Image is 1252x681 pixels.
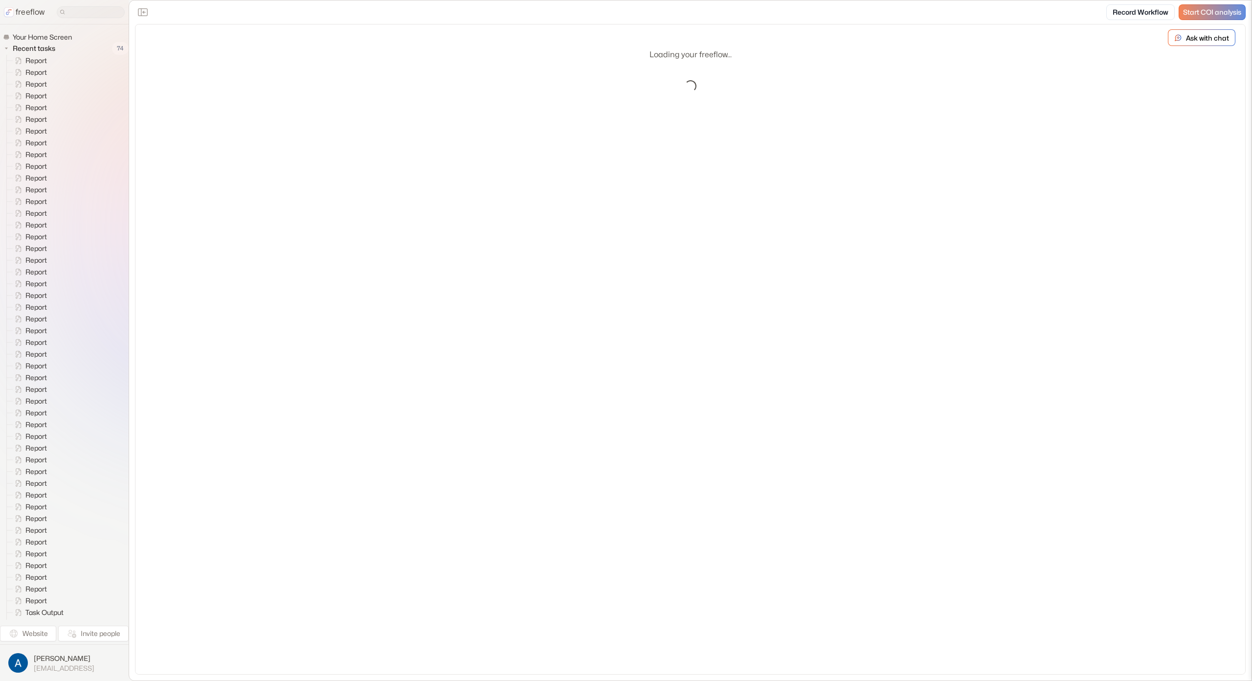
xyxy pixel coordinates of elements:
[23,302,50,312] span: Report
[135,4,151,20] button: Close the sidebar
[7,266,51,278] a: Report
[23,267,50,277] span: Report
[7,67,51,78] a: Report
[7,254,51,266] a: Report
[7,55,51,67] a: Report
[7,372,51,384] a: Report
[7,78,51,90] a: Report
[7,301,51,313] a: Report
[7,207,51,219] a: Report
[7,125,51,137] a: Report
[23,443,50,453] span: Report
[3,43,59,54] button: Recent tasks
[23,596,50,606] span: Report
[23,220,50,230] span: Report
[23,314,50,324] span: Report
[7,313,51,325] a: Report
[23,161,50,171] span: Report
[23,197,50,206] span: Report
[11,32,75,42] span: Your Home Screen
[7,501,51,513] a: Report
[7,360,51,372] a: Report
[23,103,50,113] span: Report
[23,361,50,371] span: Report
[7,407,51,419] a: Report
[23,537,50,547] span: Report
[7,536,51,548] a: Report
[23,244,50,253] span: Report
[7,595,51,607] a: Report
[7,571,51,583] a: Report
[23,525,50,535] span: Report
[7,90,51,102] a: Report
[7,160,51,172] a: Report
[23,608,67,617] span: Task Output
[1186,33,1229,43] p: Ask with chat
[23,91,50,101] span: Report
[7,348,51,360] a: Report
[7,243,51,254] a: Report
[7,290,51,301] a: Report
[7,113,51,125] a: Report
[23,56,50,66] span: Report
[23,514,50,523] span: Report
[1106,4,1175,20] a: Record Workflow
[7,325,51,337] a: Report
[23,431,50,441] span: Report
[23,467,50,477] span: Report
[3,32,76,42] a: Your Home Screen
[7,431,51,442] a: Report
[7,395,51,407] a: Report
[23,79,50,89] span: Report
[1179,4,1246,20] a: Start COI analysis
[23,208,50,218] span: Report
[23,279,50,289] span: Report
[4,6,45,18] a: freeflow
[6,651,123,675] button: [PERSON_NAME][EMAIL_ADDRESS]
[23,349,50,359] span: Report
[23,326,50,336] span: Report
[7,607,67,618] a: Task Output
[8,653,28,673] img: profile
[23,150,50,159] span: Report
[7,513,51,524] a: Report
[23,173,50,183] span: Report
[23,619,67,629] span: Task Output
[23,502,50,512] span: Report
[23,338,50,347] span: Report
[7,618,67,630] a: Task Output
[7,489,51,501] a: Report
[7,196,51,207] a: Report
[11,44,58,53] span: Recent tasks
[34,664,94,673] span: [EMAIL_ADDRESS]
[7,454,51,466] a: Report
[7,548,51,560] a: Report
[7,466,51,477] a: Report
[7,524,51,536] a: Report
[16,6,45,18] p: freeflow
[7,419,51,431] a: Report
[7,231,51,243] a: Report
[23,126,50,136] span: Report
[7,172,51,184] a: Report
[23,396,50,406] span: Report
[23,138,50,148] span: Report
[23,385,50,394] span: Report
[1183,8,1241,17] span: Start COI analysis
[7,384,51,395] a: Report
[23,255,50,265] span: Report
[23,572,50,582] span: Report
[7,137,51,149] a: Report
[23,114,50,124] span: Report
[23,561,50,570] span: Report
[7,337,51,348] a: Report
[23,490,50,500] span: Report
[23,68,50,77] span: Report
[23,420,50,430] span: Report
[7,184,51,196] a: Report
[7,149,51,160] a: Report
[649,49,732,61] p: Loading your freeflow...
[7,102,51,113] a: Report
[7,219,51,231] a: Report
[7,442,51,454] a: Report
